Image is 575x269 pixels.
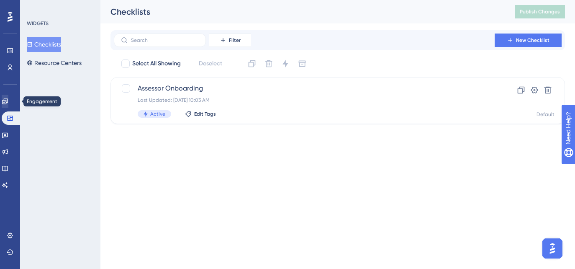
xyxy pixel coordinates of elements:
div: Last Updated: [DATE] 10:03 AM [138,97,471,103]
span: Deselect [199,59,222,69]
iframe: UserGuiding AI Assistant Launcher [540,236,565,261]
span: Edit Tags [194,111,216,117]
button: New Checklist [495,34,562,47]
button: Resource Centers [27,55,82,70]
button: Checklists [27,37,61,52]
div: WIDGETS [27,20,49,27]
button: Edit Tags [185,111,216,117]
div: Default [536,111,554,118]
div: Checklists [110,6,494,18]
span: Publish Changes [520,8,560,15]
span: New Checklist [516,37,549,44]
span: Need Help? [20,2,52,12]
span: Active [150,111,165,117]
button: Publish Changes [515,5,565,18]
button: Deselect [191,56,230,71]
span: Assessor Onboarding [138,83,471,93]
button: Filter [209,34,251,47]
input: Search [131,37,199,43]
span: Select All Showing [132,59,181,69]
span: Filter [229,37,241,44]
